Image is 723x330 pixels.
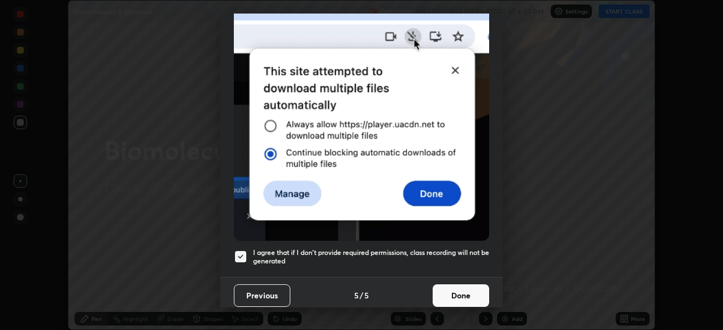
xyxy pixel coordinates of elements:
h5: I agree that if I don't provide required permissions, class recording will not be generated [253,248,489,266]
button: Previous [234,284,290,307]
button: Done [433,284,489,307]
h4: 5 [354,289,359,301]
h4: 5 [364,289,369,301]
h4: / [360,289,363,301]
